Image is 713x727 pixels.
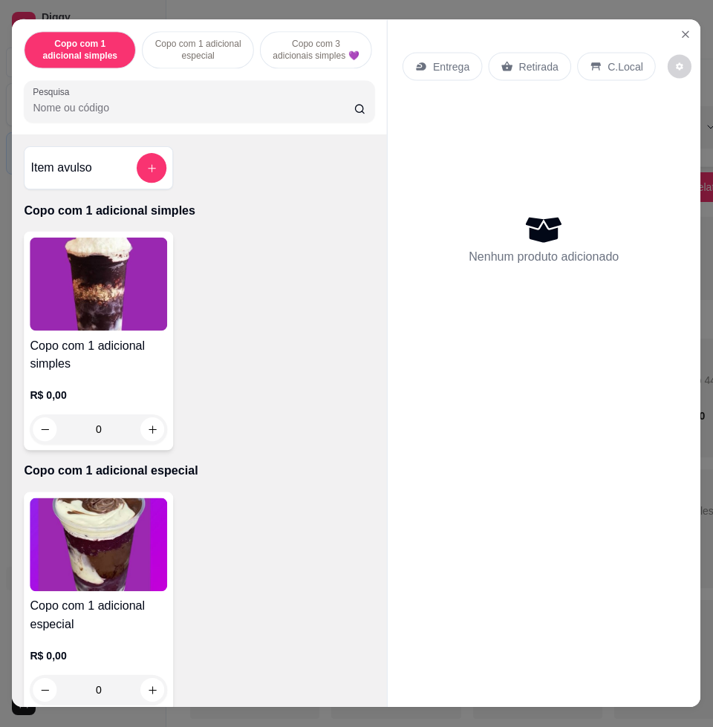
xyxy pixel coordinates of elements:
p: Retirada [519,59,559,74]
input: Pesquisa [33,100,354,115]
h4: Copo com 1 adicional simples [30,337,168,373]
img: product-image [30,238,168,331]
p: Copo com 3 adicionais simples 💜 [273,39,360,62]
label: Pesquisa [33,86,75,99]
h4: Copo com 1 adicional especial [30,598,168,633]
button: decrease-product-quantity [668,55,691,79]
p: R$ 0,00 [30,388,168,403]
p: Nenhum produto adicionado [469,249,619,267]
p: R$ 0,00 [30,648,168,663]
p: Copo com 1 adicional especial [25,463,375,480]
button: Close [674,23,697,47]
p: Entrega [433,59,469,74]
button: add-separate-item [137,154,167,183]
p: Copo com 1 adicional simples [37,39,124,62]
h4: Item avulso [31,160,92,177]
p: C.Local [608,59,644,74]
img: product-image [30,498,168,592]
p: Copo com 1 adicional simples [25,202,375,220]
p: Copo com 1 adicional especial [155,39,242,62]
